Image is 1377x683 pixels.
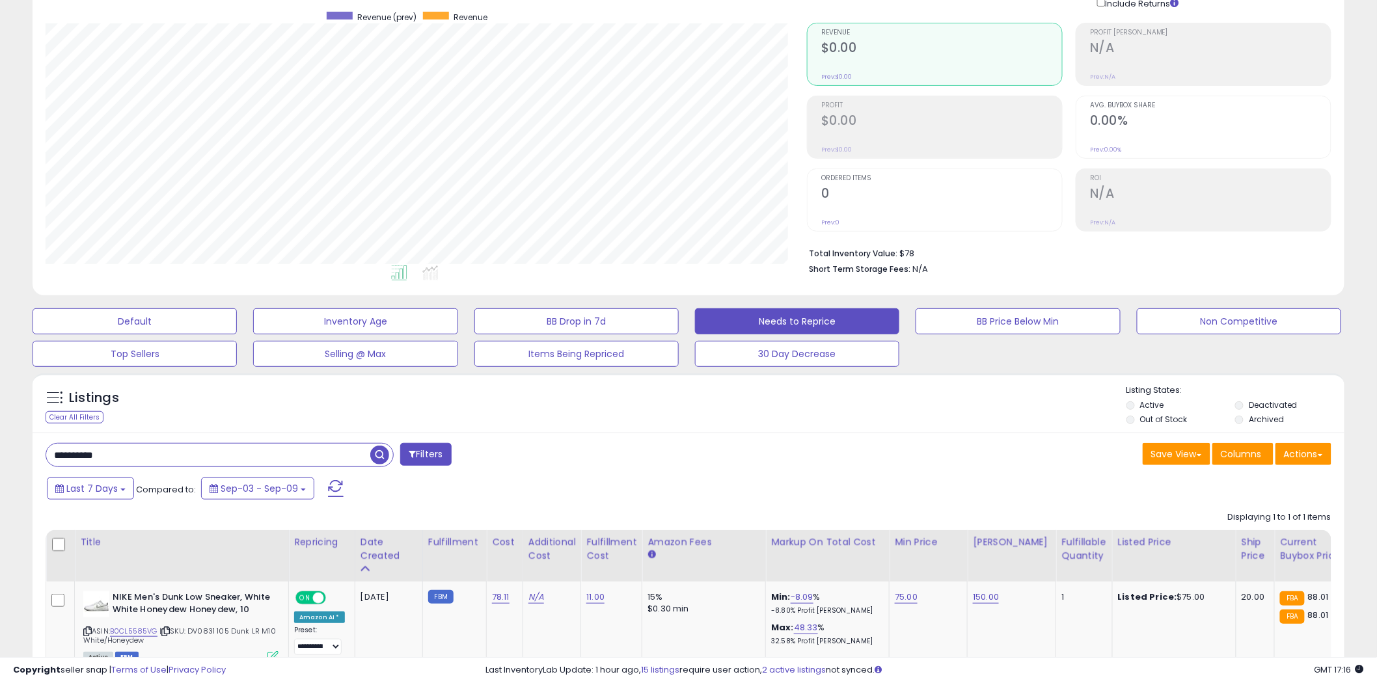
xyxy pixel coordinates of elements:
[33,341,237,367] button: Top Sellers
[771,637,879,646] p: 32.58% Profit [PERSON_NAME]
[1090,102,1331,109] span: Avg. Buybox Share
[821,29,1062,36] span: Revenue
[771,591,879,615] div: %
[821,219,839,226] small: Prev: 0
[1090,40,1331,58] h2: N/A
[113,591,271,619] b: NIKE Men's Dunk Low Sneaker, White White Honeydew Honeydew, 10
[47,477,134,500] button: Last 7 Days
[648,549,655,561] small: Amazon Fees.
[324,593,345,604] span: OFF
[1090,29,1331,36] span: Profit [PERSON_NAME]
[973,591,999,604] a: 150.00
[83,652,113,663] span: All listings currently available for purchase on Amazon
[201,477,314,500] button: Sep-03 - Sep-09
[695,308,899,334] button: Needs to Reprice
[361,535,417,563] div: Date Created
[642,663,680,676] a: 15 listings
[528,535,576,563] div: Additional Cost
[474,308,679,334] button: BB Drop in 7d
[528,591,544,604] a: N/A
[111,663,167,676] a: Terms of Use
[771,535,884,549] div: Markup on Total Cost
[1137,308,1341,334] button: Non Competitive
[169,663,226,676] a: Privacy Policy
[1118,591,1177,603] b: Listed Price:
[1249,414,1284,425] label: Archived
[297,593,313,604] span: ON
[83,591,109,617] img: 31JJVCIY8vL._SL40_.jpg
[648,603,756,615] div: $0.30 min
[809,263,910,275] b: Short Term Storage Fees:
[83,591,279,661] div: ASIN:
[1280,609,1304,624] small: FBA
[294,626,345,655] div: Preset:
[821,175,1062,182] span: Ordered Items
[69,389,119,407] h5: Listings
[1242,591,1265,603] div: 20.00
[13,663,61,676] strong: Copyright
[895,535,962,549] div: Min Price
[294,611,345,623] div: Amazon AI *
[1143,443,1210,465] button: Save View
[80,535,283,549] div: Title
[771,591,791,603] b: Min:
[486,664,1364,676] div: Last InventoryLab Update: 1 hour ago, require user action, not synced.
[695,341,899,367] button: 30 Day Decrease
[648,591,756,603] div: 15%
[253,341,457,367] button: Selling @ Max
[809,248,897,259] b: Total Inventory Value:
[1090,73,1115,81] small: Prev: N/A
[361,591,413,603] div: [DATE]
[973,535,1050,549] div: [PERSON_NAME]
[771,621,794,634] b: Max:
[1090,219,1115,226] small: Prev: N/A
[1118,535,1231,549] div: Listed Price
[916,308,1120,334] button: BB Price Below Min
[821,146,852,154] small: Prev: $0.00
[428,535,481,549] div: Fulfillment
[1090,186,1331,204] h2: N/A
[1242,535,1270,563] div: Ship Price
[794,621,818,634] a: 48.33
[763,663,826,676] a: 2 active listings
[1275,443,1331,465] button: Actions
[821,186,1062,204] h2: 0
[474,341,679,367] button: Items Being Repriced
[1126,384,1344,397] p: Listing States:
[648,535,760,549] div: Amazon Fees
[115,652,139,663] span: FBM
[1140,399,1164,410] label: Active
[492,591,510,604] a: 78.11
[1308,609,1329,621] span: 88.01
[83,626,276,645] span: | SKU: DV0831 105 Dunk LR M10 White/Honeydew
[1315,663,1364,676] span: 2025-09-17 17:16 GMT
[912,263,928,275] span: N/A
[1090,146,1121,154] small: Prev: 0.00%
[1249,399,1298,410] label: Deactivated
[821,40,1062,58] h2: $0.00
[586,535,636,563] div: Fulfillment Cost
[771,622,879,646] div: %
[1280,591,1304,606] small: FBA
[294,535,349,549] div: Repricing
[66,482,118,495] span: Last 7 Days
[821,102,1062,109] span: Profit
[400,443,451,466] button: Filters
[454,12,487,23] span: Revenue
[357,12,416,23] span: Revenue (prev)
[809,245,1322,260] li: $78
[46,411,103,423] div: Clear All Filters
[771,606,879,615] p: -8.80% Profit [PERSON_NAME]
[821,113,1062,131] h2: $0.00
[1308,591,1329,603] span: 88.01
[1280,535,1347,563] div: Current Buybox Price
[791,591,813,604] a: -8.09
[1221,448,1262,461] span: Columns
[1090,113,1331,131] h2: 0.00%
[1061,591,1102,603] div: 1
[1140,414,1188,425] label: Out of Stock
[33,308,237,334] button: Default
[428,590,454,604] small: FBM
[221,482,298,495] span: Sep-03 - Sep-09
[1061,535,1106,563] div: Fulfillable Quantity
